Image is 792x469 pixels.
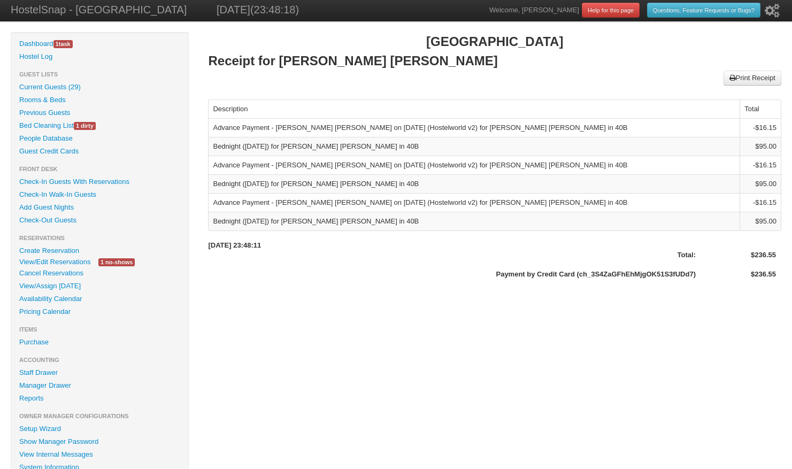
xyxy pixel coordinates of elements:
[712,250,776,279] div: $236.55 $236.55
[765,4,780,18] i: Setup Wizard
[11,336,188,349] a: Purchase
[11,163,188,175] li: Front Desk
[11,293,188,305] a: Availability Calendar
[11,37,188,50] a: Dashboard1task
[744,217,776,226] div: $95.00
[11,256,98,267] a: View/Edit Reservations
[11,410,188,422] li: Owner Manager Configurations
[74,122,96,130] span: 1 dirty
[11,267,188,280] a: Cancel Reservations
[53,40,73,48] span: task
[582,3,640,18] a: Help for this page
[744,142,776,151] div: $95.00
[208,241,261,249] b: [DATE] 23:48:11
[744,123,776,133] div: -$16.15
[496,250,695,279] div: Total: Payment by Credit Card (ch_3S4ZaGFhEhMjgOK51S3fUDd7)
[11,280,188,293] a: View/Assign [DATE]
[11,188,188,201] a: Check-In Walk-In Guests
[11,81,188,94] a: Current Guests (29)
[98,258,135,266] span: 1 no-shows
[11,244,188,257] a: Create Reservation
[11,50,188,63] a: Hostel Log
[11,379,188,392] a: Manager Drawer
[740,100,781,118] td: Total
[56,41,59,47] span: 1
[11,232,188,244] li: Reservations
[11,323,188,336] li: Items
[11,68,188,81] li: Guest Lists
[11,392,188,405] a: Reports
[647,3,760,18] a: Questions, Feature Requests or Bugs?
[11,435,188,448] a: Show Manager Password
[208,118,740,137] td: Advance Payment - [PERSON_NAME] [PERSON_NAME] on [DATE] (Hostelworld v2) for [PERSON_NAME] [PERSO...
[11,201,188,214] a: Add Guest Nights
[208,156,740,174] td: Advance Payment - [PERSON_NAME] [PERSON_NAME] on [DATE] (Hostelworld v2) for [PERSON_NAME] [PERSO...
[208,100,740,118] td: Description
[250,4,299,16] span: (23:48:18)
[11,175,188,188] a: Check-In Guests With Reservations
[11,119,188,132] a: Bed Cleaning List1 dirty
[208,137,740,156] td: Bednight ([DATE]) for [PERSON_NAME] [PERSON_NAME] in 40B
[11,422,188,435] a: Setup Wizard
[11,366,188,379] a: Staff Drawer
[11,353,188,366] li: Accounting
[11,94,188,106] a: Rooms & Beds
[11,145,188,158] a: Guest Credit Cards
[744,160,776,170] div: -$16.15
[11,448,188,461] a: View Internal Messages
[744,179,776,189] div: $95.00
[208,174,740,193] td: Bednight ([DATE]) for [PERSON_NAME] [PERSON_NAME] in 40B
[744,198,776,207] div: -$16.15
[90,256,143,267] a: 1 no-shows
[724,71,781,86] a: Print Receipt
[11,132,188,145] a: People Database
[11,106,188,119] a: Previous Guests
[11,214,188,227] a: Check-Out Guests
[208,32,781,51] h2: [GEOGRAPHIC_DATA]
[208,193,740,212] td: Advance Payment - [PERSON_NAME] [PERSON_NAME] on [DATE] (Hostelworld v2) for [PERSON_NAME] [PERSO...
[208,51,781,71] h2: Receipt for [PERSON_NAME] [PERSON_NAME]
[11,305,188,318] a: Pricing Calendar
[208,212,740,230] td: Bednight ([DATE]) for [PERSON_NAME] [PERSON_NAME] in 40B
